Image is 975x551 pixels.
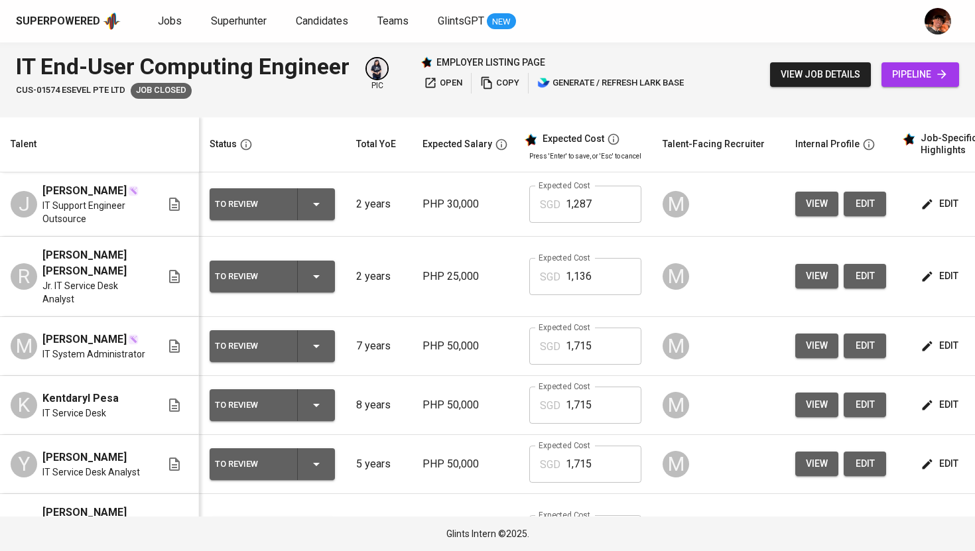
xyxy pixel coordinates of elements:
span: edit [923,456,958,472]
span: CUS-01574 Esevel Pte Ltd [16,84,125,97]
p: PHP 50,000 [422,397,508,413]
span: [PERSON_NAME] [PERSON_NAME] [42,247,145,279]
a: edit [844,393,886,417]
button: view [795,452,838,476]
a: pipeline [881,62,959,87]
button: view [795,192,838,216]
span: Teams [377,15,409,27]
img: magic_wand.svg [128,186,139,196]
img: lark [537,76,551,90]
p: 5 years [356,456,401,472]
span: view [806,397,828,413]
button: edit [918,264,964,288]
div: IT End-User Computing Engineer [16,50,350,83]
p: SGD [540,269,560,285]
span: [PERSON_NAME] [42,332,127,347]
span: Kentdaryl Pesa [42,391,119,406]
span: IT Service Desk [42,406,106,420]
span: view job details [781,66,860,83]
span: Jobs [158,15,182,27]
img: diemas@glints.com [925,8,951,34]
button: view job details [770,62,871,87]
a: Teams [377,13,411,30]
span: edit [923,196,958,212]
p: 2 years [356,269,401,284]
span: edit [854,337,876,354]
button: To Review [210,389,335,421]
span: Superhunter [211,15,267,27]
span: edit [923,397,958,413]
p: 8 years [356,397,401,413]
span: Jr. IT Service Desk Analyst [42,279,145,306]
button: To Review [210,448,335,480]
span: edit [923,337,958,354]
div: Internal Profile [795,136,860,153]
div: K [11,392,37,418]
p: employer listing page [436,56,545,69]
button: To Review [210,261,335,292]
div: To Review [215,456,287,473]
span: view [806,456,828,472]
span: copy [480,76,519,91]
span: generate / refresh lark base [537,76,684,91]
div: Expected Cost [543,133,604,145]
img: monata@glints.com [367,58,387,79]
div: To Review [215,268,287,285]
span: edit [854,268,876,284]
div: pic [365,57,389,92]
div: M [663,392,689,418]
div: Expected Salary [422,136,492,153]
a: Candidates [296,13,351,30]
span: GlintsGPT [438,15,484,27]
p: PHP 50,000 [422,456,508,472]
div: To Review [215,196,287,213]
img: app logo [103,11,121,31]
a: Jobs [158,13,184,30]
img: glints_star.svg [524,133,537,147]
a: Superhunter [211,13,269,30]
span: edit [854,397,876,413]
div: Status [210,136,237,153]
span: pipeline [892,66,948,83]
p: SGD [540,457,560,473]
button: lark generate / refresh lark base [534,73,687,93]
span: edit [923,268,958,284]
div: Client has not responded > 14 days [131,83,192,99]
img: glints_star.svg [902,133,915,146]
span: edit [854,196,876,212]
button: To Review [210,188,335,220]
span: [PERSON_NAME] [PERSON_NAME] [42,505,145,536]
span: IT Service Desk Analyst [42,465,140,479]
div: M [663,263,689,290]
button: view [795,264,838,288]
div: Y [11,451,37,477]
p: SGD [540,398,560,414]
p: SGD [540,197,560,213]
button: edit [844,334,886,358]
span: Job Closed [131,84,192,97]
button: edit [844,452,886,476]
button: edit [844,264,886,288]
div: M [11,333,37,359]
div: M [663,191,689,217]
a: Superpoweredapp logo [16,11,121,31]
span: view [806,337,828,354]
div: Talent-Facing Recruiter [663,136,765,153]
p: 7 years [356,338,401,354]
button: edit [918,192,964,216]
div: M [663,333,689,359]
span: [PERSON_NAME] [42,183,127,199]
button: edit [918,393,964,417]
div: R [11,263,37,290]
button: edit [918,452,964,476]
button: edit [844,192,886,216]
span: Candidates [296,15,348,27]
div: J [11,191,37,217]
div: To Review [215,337,287,355]
div: Talent [11,136,36,153]
button: open [421,73,466,93]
